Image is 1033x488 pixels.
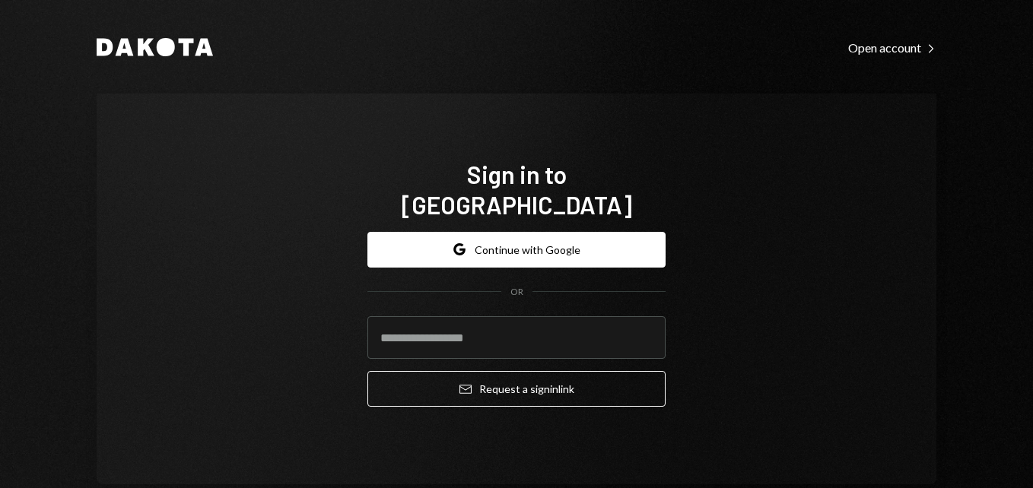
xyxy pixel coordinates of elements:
button: Continue with Google [367,232,666,268]
a: Open account [848,39,936,55]
div: OR [510,286,523,299]
button: Request a signinlink [367,371,666,407]
div: Open account [848,40,936,55]
h1: Sign in to [GEOGRAPHIC_DATA] [367,159,666,220]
